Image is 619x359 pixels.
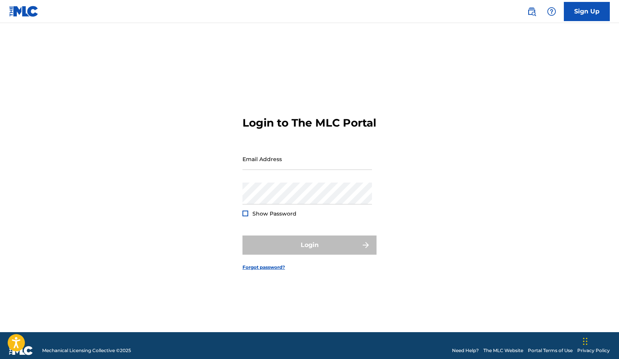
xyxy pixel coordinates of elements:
iframe: Chat Widget [581,322,619,359]
a: Portal Terms of Use [528,347,573,354]
img: search [527,7,536,16]
span: Mechanical Licensing Collective © 2025 [42,347,131,354]
a: Sign Up [564,2,610,21]
a: Public Search [524,4,539,19]
img: MLC Logo [9,6,39,17]
span: Show Password [252,210,296,217]
div: Drag [583,330,588,353]
img: help [547,7,556,16]
div: Help [544,4,559,19]
a: Privacy Policy [577,347,610,354]
a: Forgot password? [242,264,285,271]
h3: Login to The MLC Portal [242,116,376,130]
a: The MLC Website [483,347,523,354]
a: Need Help? [452,347,479,354]
img: logo [9,346,33,355]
